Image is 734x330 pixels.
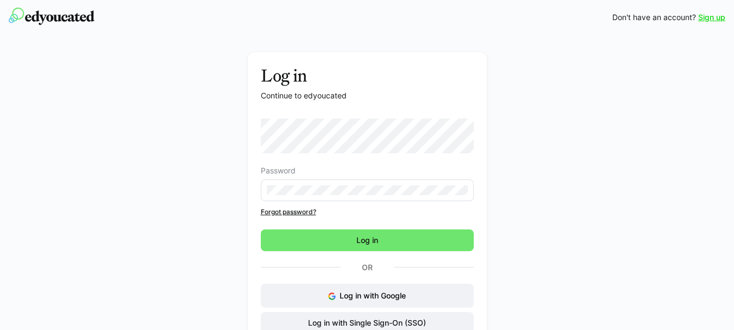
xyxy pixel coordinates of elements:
[261,229,474,251] button: Log in
[261,166,296,175] span: Password
[306,317,428,328] span: Log in with Single Sign-On (SSO)
[341,260,394,275] p: Or
[261,90,474,101] p: Continue to edyoucated
[261,208,474,216] a: Forgot password?
[355,235,380,246] span: Log in
[9,8,95,25] img: edyoucated
[261,284,474,308] button: Log in with Google
[340,291,406,300] span: Log in with Google
[698,12,725,23] a: Sign up
[261,65,474,86] h3: Log in
[612,12,696,23] span: Don't have an account?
